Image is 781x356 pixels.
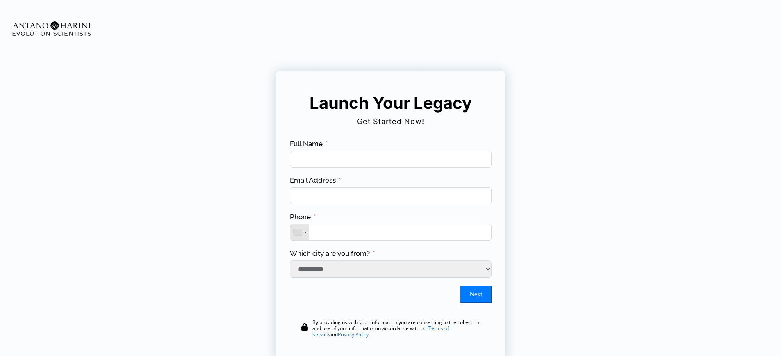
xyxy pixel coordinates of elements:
[290,212,316,222] label: Phone
[290,139,328,149] label: Full Name
[9,17,95,40] img: Evolution-Scientist (2)
[290,187,492,204] input: Email Address
[305,93,476,113] h5: Launch Your Legacy
[312,319,485,338] div: By providing us with your information you are consenting to the collection and use of your inform...
[290,224,492,241] input: Phone
[460,286,491,303] button: Next
[290,260,492,278] select: Which city are you from?
[290,176,341,185] label: Email Address
[338,331,369,338] a: Privacy Policy
[312,325,449,338] a: Terms of Service
[290,224,309,240] div: Telephone country code
[290,249,375,258] label: Which city are you from?
[289,114,493,129] h2: Get Started Now!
